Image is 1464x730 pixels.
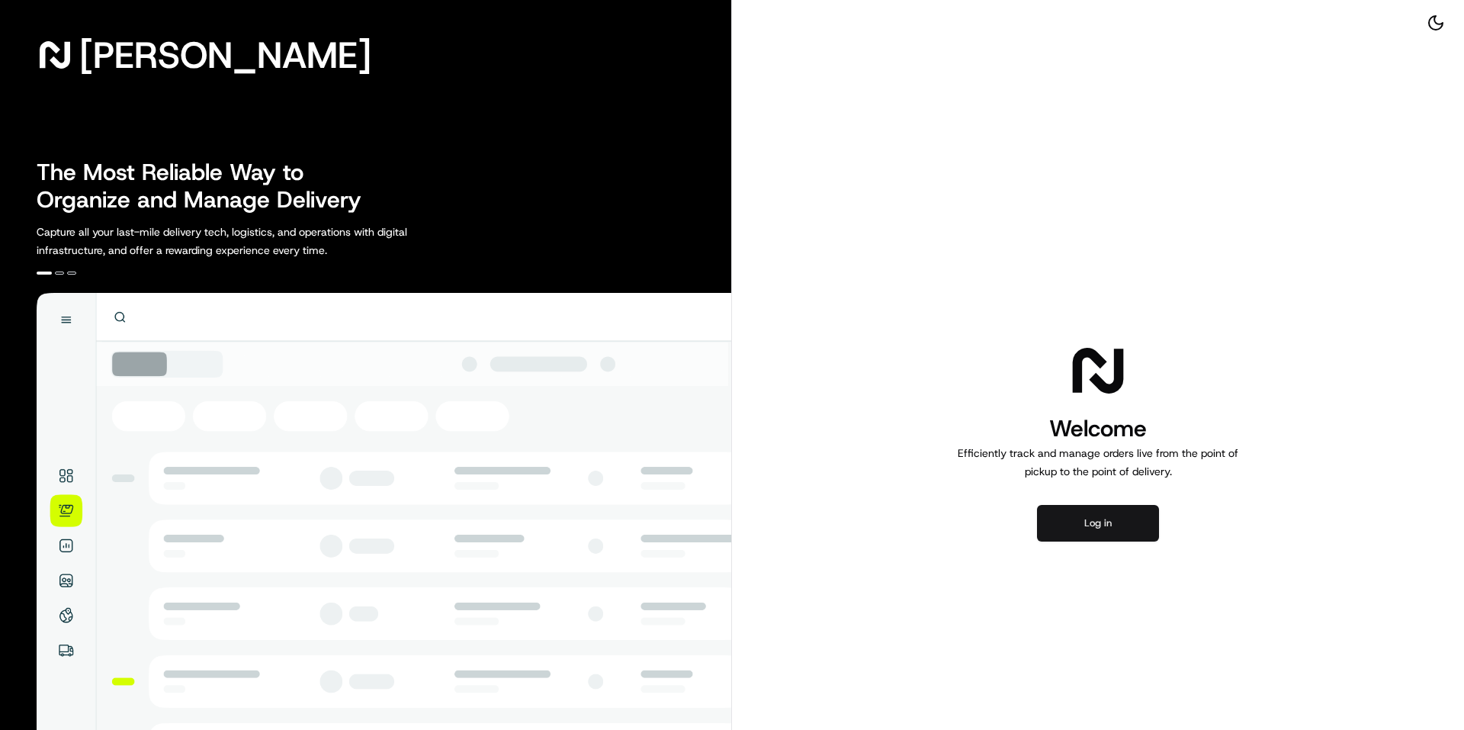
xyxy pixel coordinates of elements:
p: Capture all your last-mile delivery tech, logistics, and operations with digital infrastructure, ... [37,223,476,259]
h2: The Most Reliable Way to Organize and Manage Delivery [37,159,378,214]
h1: Welcome [952,413,1244,444]
p: Efficiently track and manage orders live from the point of pickup to the point of delivery. [952,444,1244,481]
span: [PERSON_NAME] [79,40,371,70]
button: Log in [1037,505,1159,542]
